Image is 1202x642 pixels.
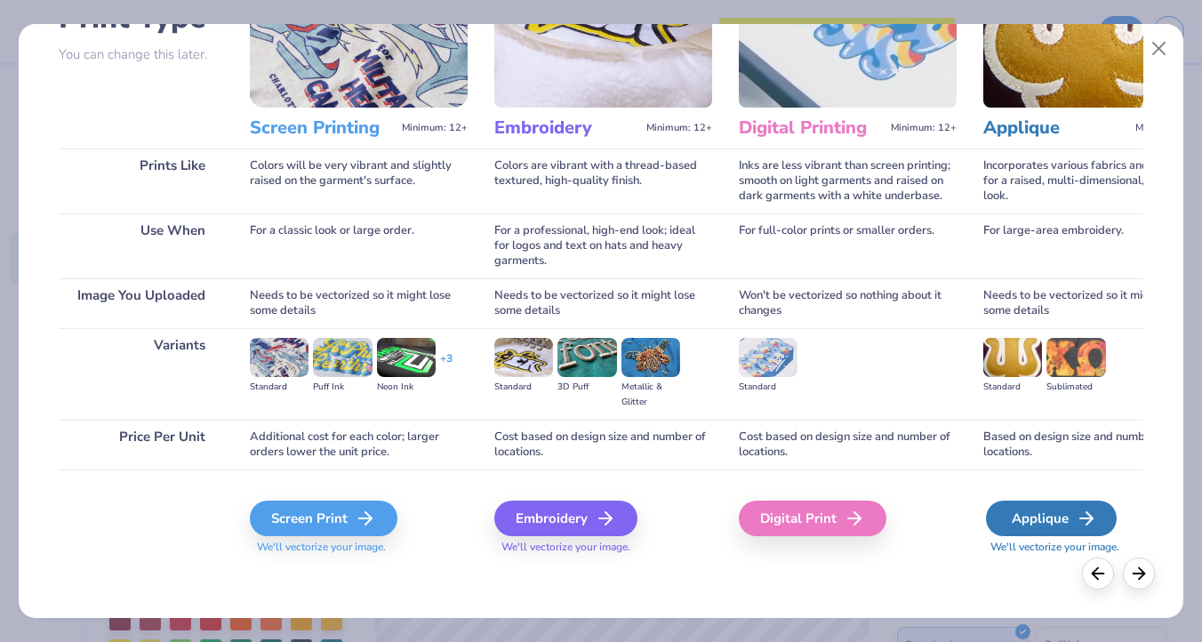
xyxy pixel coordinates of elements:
[739,420,957,469] div: Cost based on design size and number of locations.
[983,420,1201,469] div: Based on design size and number of locations.
[1046,338,1105,377] img: Sublimated
[983,213,1201,278] div: For large-area embroidery.
[59,47,223,62] p: You can change this later.
[621,380,680,410] div: Metallic & Glitter
[377,380,436,395] div: Neon Ink
[983,540,1201,555] span: We'll vectorize your image.
[494,501,637,536] div: Embroidery
[739,501,886,536] div: Digital Print
[986,501,1117,536] div: Applique
[59,420,223,469] div: Price Per Unit
[250,380,309,395] div: Standard
[250,338,309,377] img: Standard
[494,148,712,213] div: Colors are vibrant with a thread-based textured, high-quality finish.
[250,213,468,278] div: For a classic look or large order.
[250,278,468,328] div: Needs to be vectorized so it might lose some details
[1135,122,1201,134] span: Minimum: 12+
[739,338,797,377] img: Standard
[494,380,553,395] div: Standard
[313,338,372,377] img: Puff Ink
[891,122,957,134] span: Minimum: 12+
[739,380,797,395] div: Standard
[313,380,372,395] div: Puff Ink
[250,420,468,469] div: Additional cost for each color; larger orders lower the unit price.
[557,380,616,395] div: 3D Puff
[250,501,397,536] div: Screen Print
[494,213,712,278] div: For a professional, high-end look; ideal for logos and text on hats and heavy garments.
[739,148,957,213] div: Inks are less vibrant than screen printing; smooth on light garments and raised on dark garments ...
[983,338,1042,377] img: Standard
[983,380,1042,395] div: Standard
[59,148,223,213] div: Prints Like
[739,116,884,140] h3: Digital Printing
[402,122,468,134] span: Minimum: 12+
[494,116,639,140] h3: Embroidery
[250,148,468,213] div: Colors will be very vibrant and slightly raised on the garment's surface.
[983,148,1201,213] div: Incorporates various fabrics and threads for a raised, multi-dimensional, textured look.
[621,338,680,377] img: Metallic & Glitter
[494,278,712,328] div: Needs to be vectorized so it might lose some details
[983,278,1201,328] div: Needs to be vectorized so it might lose some details
[377,338,436,377] img: Neon Ink
[1142,32,1175,66] button: Close
[59,278,223,328] div: Image You Uploaded
[557,338,616,377] img: 3D Puff
[59,213,223,278] div: Use When
[494,338,553,377] img: Standard
[250,116,395,140] h3: Screen Printing
[646,122,712,134] span: Minimum: 12+
[1046,380,1105,395] div: Sublimated
[739,213,957,278] div: For full-color prints or smaller orders.
[59,328,223,420] div: Variants
[440,351,453,381] div: + 3
[983,116,1128,140] h3: Applique
[494,540,712,555] span: We'll vectorize your image.
[739,278,957,328] div: Won't be vectorized so nothing about it changes
[250,540,468,555] span: We'll vectorize your image.
[494,420,712,469] div: Cost based on design size and number of locations.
